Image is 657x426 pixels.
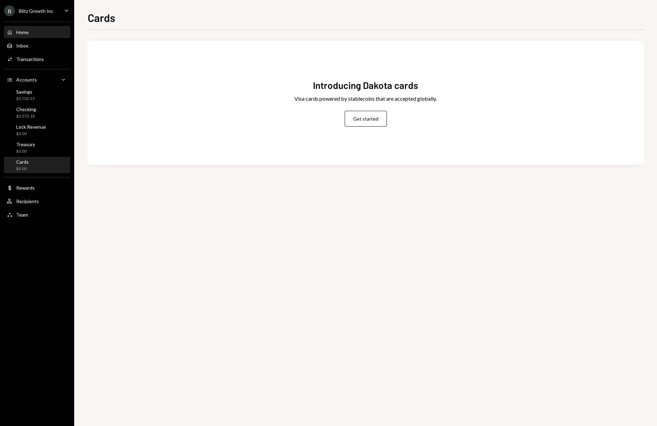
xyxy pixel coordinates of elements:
a: Team [4,208,70,221]
div: Savings [16,89,35,95]
div: Accounts [16,77,37,83]
a: Treasury$0.00 [4,139,70,156]
div: Cards [16,159,29,165]
a: Savings$5,702.37 [4,87,70,103]
button: Get started [345,111,387,127]
a: Inbox [4,39,70,52]
a: Recipients [4,195,70,207]
div: Team [16,212,28,218]
a: Rewards [4,182,70,194]
h1: Cards [88,11,115,24]
div: Visa cards powered by stablecoins that are accepted globally. [294,95,437,103]
a: Home [4,26,70,38]
div: Checking [16,106,36,112]
a: Lock Revenue$0.00 [4,122,70,138]
a: Transactions [4,53,70,65]
div: $0.00 [16,131,46,137]
div: $5,702.37 [16,96,35,102]
div: Transactions [16,56,44,62]
div: Home [16,29,29,35]
div: B [4,5,15,16]
div: Introducing Dakota cards [313,79,418,92]
div: Blitz Growth Inc [19,8,53,14]
div: $3,575.18 [16,113,36,119]
div: $0.00 [16,149,35,154]
a: Accounts [4,73,70,86]
a: Checking$3,575.18 [4,104,70,121]
div: Inbox [16,43,28,48]
div: Recipients [16,198,39,204]
div: Rewards [16,185,35,191]
div: $0.00 [16,166,29,172]
a: Cards$0.00 [4,157,70,173]
div: Treasury [16,141,35,147]
div: Lock Revenue [16,124,46,130]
